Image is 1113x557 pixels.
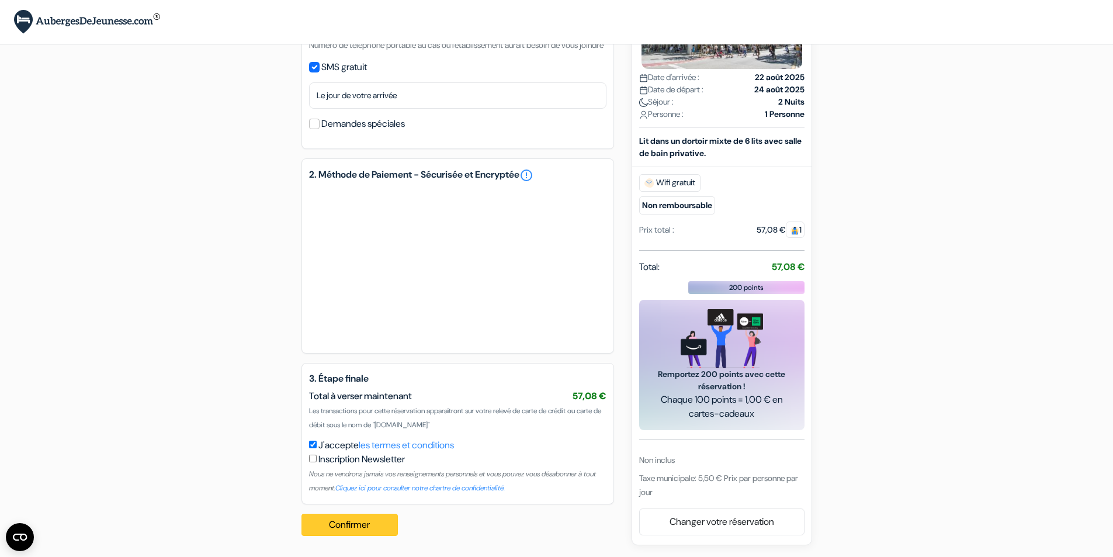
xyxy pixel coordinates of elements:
[309,469,596,493] small: Nous ne vendrons jamais vos renseignements personnels et vous pouvez vous désabonner à tout moment.
[309,390,412,402] span: Total à verser maintenant
[639,98,648,107] img: moon.svg
[639,110,648,119] img: user_icon.svg
[359,439,454,451] a: les termes et conditions
[639,260,660,274] span: Total:
[309,373,606,384] h5: 3. Étape finale
[639,473,798,497] span: Taxe municipale: 5,50 € Prix par personne par jour
[755,71,805,84] strong: 22 août 2025
[318,438,454,452] label: J'accepte
[644,178,654,188] img: free_wifi.svg
[639,84,703,96] span: Date de départ :
[640,511,804,533] a: Changer votre réservation
[639,71,699,84] span: Date d'arrivée :
[639,108,684,120] span: Personne :
[309,406,601,430] span: Les transactions pour cette réservation apparaîtront sur votre relevé de carte de crédit ou carte...
[301,514,398,536] button: Confirmer
[639,136,802,158] b: Lit dans un dortoir mixte de 6 lits avec salle de bain privative.
[6,523,34,551] button: Ouvrir le widget CMP
[786,222,805,238] span: 1
[681,309,763,368] img: gift_card_hero_new.png
[639,74,648,82] img: calendar.svg
[754,84,805,96] strong: 24 août 2025
[639,454,805,466] div: Non inclus
[729,282,764,293] span: 200 points
[639,224,674,236] div: Prix total :
[757,224,805,236] div: 57,08 €
[318,452,405,466] label: Inscription Newsletter
[321,116,405,132] label: Demandes spéciales
[778,96,805,108] strong: 2 Nuits
[335,483,505,493] a: Cliquez ici pour consulter notre chartre de confidentialité.
[765,108,805,120] strong: 1 Personne
[321,199,595,332] iframe: Cadre de saisie sécurisé pour le paiement
[14,10,160,34] img: AubergesDeJeunesse.com
[653,393,790,421] span: Chaque 100 points = 1,00 € en cartes-cadeaux
[639,174,701,192] span: Wifi gratuit
[309,40,604,50] small: Numéro de téléphone portable au cas où l'établissement aurait besoin de vous joindre
[519,168,533,182] a: error_outline
[639,86,648,95] img: calendar.svg
[790,226,799,235] img: guest.svg
[639,196,715,215] small: Non remboursable
[573,390,606,402] span: 57,08 €
[309,168,606,182] h5: 2. Méthode de Paiement - Sécurisée et Encryptée
[639,96,674,108] span: Séjour :
[653,368,790,393] span: Remportez 200 points avec cette réservation !
[772,261,805,273] strong: 57,08 €
[321,59,367,75] label: SMS gratuit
